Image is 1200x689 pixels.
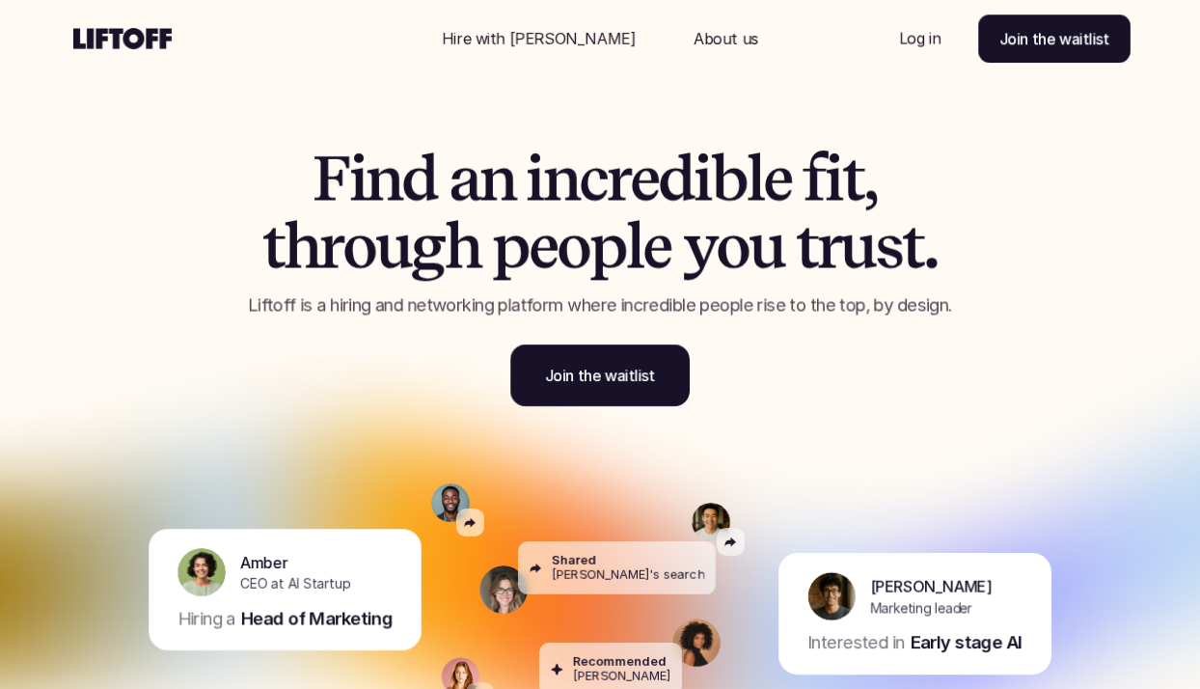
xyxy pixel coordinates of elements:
[875,212,902,280] span: s
[262,212,284,280] span: t
[573,654,667,669] p: Recommended
[579,145,607,212] span: c
[999,27,1109,50] p: Join the waitlist
[902,212,923,280] span: t
[573,669,670,683] p: [PERSON_NAME]
[545,364,655,387] p: Join the waitlist
[589,212,626,280] span: p
[978,14,1131,63] a: Join the waitlist
[670,15,781,62] a: Nav Link
[410,212,445,280] span: g
[342,212,375,280] span: o
[401,145,437,212] span: d
[842,145,863,212] span: t
[870,574,992,597] p: [PERSON_NAME]
[529,212,558,280] span: e
[630,145,659,212] span: e
[803,145,825,212] span: f
[241,606,393,631] p: Head of Marketing
[190,292,1010,317] p: Liftoff is a hiring and networking platform where incredible people rise to the top, by design.
[419,15,659,62] a: Nav Link
[492,212,529,280] span: p
[694,27,758,50] p: About us
[366,145,401,212] span: n
[796,212,817,280] span: t
[749,212,784,280] span: u
[479,145,515,212] span: n
[313,145,349,212] span: F
[552,553,596,567] p: Shared
[177,606,235,631] p: Hiring a
[863,145,877,212] span: ,
[319,212,342,280] span: r
[911,630,1023,655] p: Early stage AI
[683,212,717,280] span: y
[711,145,747,212] span: b
[557,212,589,280] span: o
[839,212,875,280] span: u
[825,145,842,212] span: i
[876,15,964,62] a: Nav Link
[349,145,367,212] span: i
[607,145,630,212] span: r
[817,212,840,280] span: r
[870,597,972,618] p: Marketing leader
[807,630,905,655] p: Interested in
[510,344,690,406] a: Join the waitlist
[694,145,711,212] span: i
[747,145,763,212] span: l
[240,550,287,573] p: Amber
[658,145,694,212] span: d
[526,145,543,212] span: i
[445,212,480,280] span: h
[626,212,642,280] span: l
[642,212,671,280] span: e
[449,145,479,212] span: a
[375,212,411,280] span: u
[442,27,636,50] p: Hire with [PERSON_NAME]
[716,212,749,280] span: o
[763,145,792,212] span: e
[899,27,941,50] p: Log in
[543,145,579,212] span: n
[240,573,350,593] p: CEO at AI Startup
[552,567,704,582] p: [PERSON_NAME]'s search
[923,212,938,280] span: .
[284,212,319,280] span: h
